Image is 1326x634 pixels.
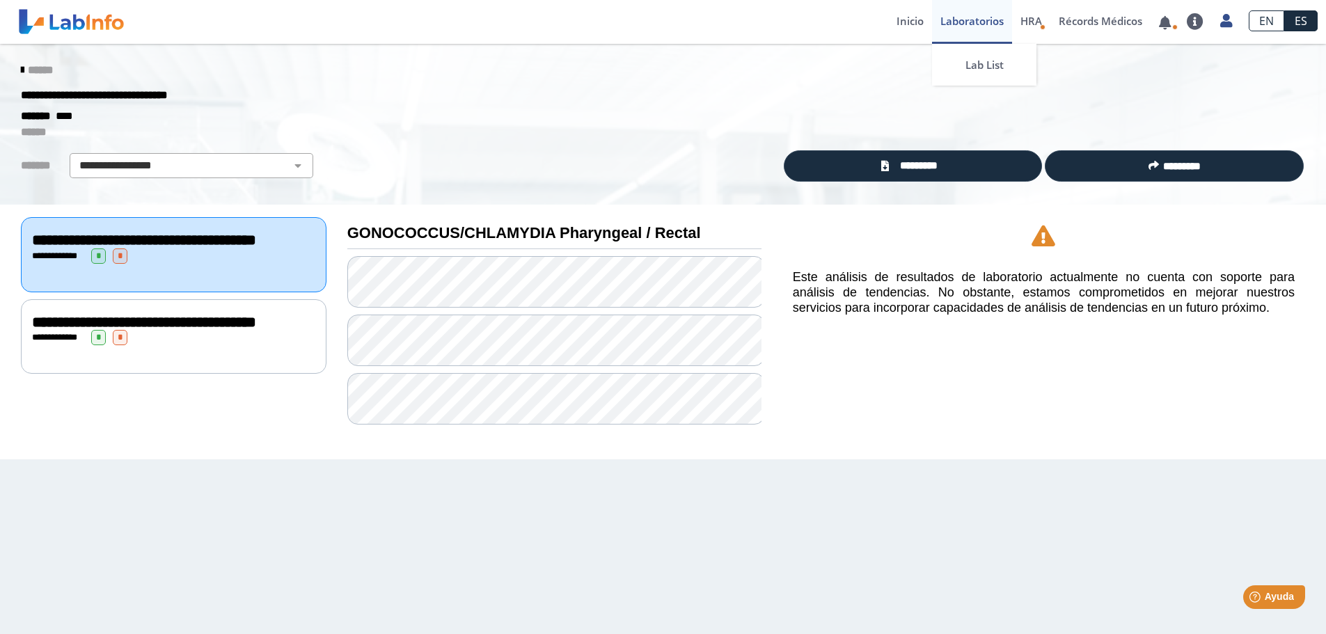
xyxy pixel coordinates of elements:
h5: Este análisis de resultados de laboratorio actualmente no cuenta con soporte para análisis de ten... [793,270,1295,315]
a: ES [1284,10,1318,31]
a: Lab List [932,44,1036,86]
b: GONOCOCCUS/CHLAMYDIA Pharyngeal / Rectal [347,224,701,241]
iframe: Help widget launcher [1202,580,1311,619]
span: HRA [1020,14,1042,28]
a: EN [1249,10,1284,31]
